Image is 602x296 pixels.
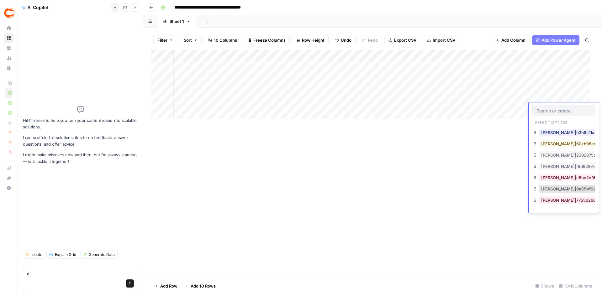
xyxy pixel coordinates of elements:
button: Freeze Columns [244,35,290,45]
div: [PERSON_NAME]|b3b9c11a-aa58-42da-a776-106d53176e2f [532,127,595,139]
span: Add 10 Rows [191,283,216,289]
button: Add Power Agent [532,35,579,45]
div: AI Copilot [22,4,109,11]
div: [PERSON_NAME]|f909287e-df58-4c0c-9eaf-e342d2417184 [532,161,595,173]
div: [PERSON_NAME]|7755b2b6-1794-4b5d-a818-5dbf8e00acc6 [532,195,595,206]
a: Sheet 1 [157,15,196,28]
button: Redo [358,35,382,45]
button: Help + Support [4,183,14,193]
input: Search or create [536,108,591,113]
div: [PERSON_NAME]|ace83ef8-3420-42d4-a40d-47b8ca3b1c00 [532,206,595,218]
a: Your Data [4,43,14,53]
button: Explain Grid [46,251,79,259]
p: Hi! I'm here to help you turn your content ideas into scalable solutions. [23,117,138,130]
button: Import CSV [423,35,459,45]
span: Redo [368,37,378,43]
button: What's new? [4,173,14,183]
button: Undo [331,35,356,45]
a: Browse [4,33,14,43]
span: Ideate [31,252,42,257]
div: [PERSON_NAME]|c5bc2e95-97b6-4867-b34d-6ad04ef14a43 [532,173,595,184]
span: Generate Data [89,252,115,257]
div: [PERSON_NAME]|2302875c-3bc9-4d27-8c39-94d834df49d2 [532,150,595,161]
button: Export CSV [384,35,420,45]
span: Explain Grid [55,252,76,257]
p: Select option [532,118,569,126]
a: Home [4,23,14,33]
div: [PERSON_NAME]|9e554f92-b2dc-42bf-9e33-8f96b55adc01 [532,184,595,195]
p: I can scaffold full solutions, iterate on feedback, answer questions, and offer advice. [23,134,138,148]
button: Workspace: Covers [4,5,14,21]
textarea: e [27,271,134,277]
button: Sort [180,35,202,45]
button: Add 10 Rows [181,281,219,291]
a: Usage [4,53,14,63]
span: Export CSV [394,37,416,43]
span: 10 Columns [214,37,237,43]
span: Import CSV [433,37,455,43]
span: Add Row [160,283,177,289]
button: Add Column [492,35,530,45]
img: Covers Logo [4,7,15,18]
span: Add Column [501,37,525,43]
button: Ideate [23,251,45,259]
div: Sheet 1 [170,18,184,24]
span: Filter [157,37,167,43]
div: What's new? [4,173,13,183]
span: Freeze Columns [253,37,286,43]
a: Settings [4,63,14,73]
p: I might make mistakes now and then, but I’m always learning — let’s tackle it together! [23,152,138,165]
div: 5 Rows [533,281,557,291]
span: Sort [184,37,192,43]
button: Generate Data [80,251,118,259]
span: Undo [341,37,351,43]
button: Add Row [151,281,181,291]
span: Add Power Agent [541,37,576,43]
button: 10 Columns [204,35,241,45]
a: AirOps Academy [4,163,14,173]
button: Row Height [292,35,329,45]
span: Row Height [302,37,325,43]
div: 10/10 Columns [557,281,594,291]
button: Filter [153,35,177,45]
div: [PERSON_NAME]|60eb98ed-d9e2-4db7-b6aa-76a7c39a6e11 [532,139,595,150]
